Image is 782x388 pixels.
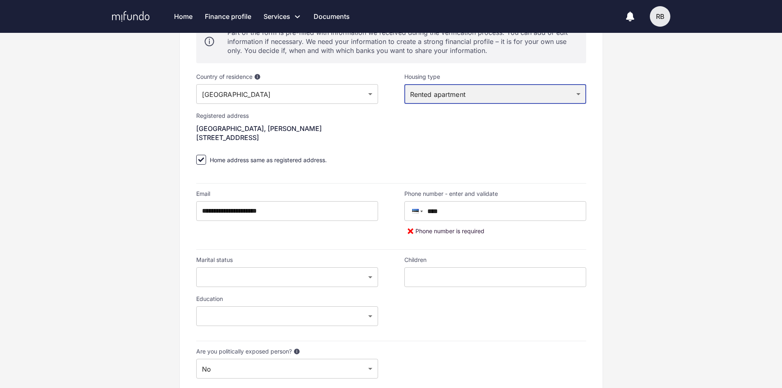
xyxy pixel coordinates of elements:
div: No [196,359,378,379]
button: RB [650,6,670,27]
label: Country of residence [196,73,378,80]
span: Phone number is required [415,227,484,234]
div: Registered address [196,112,378,119]
label: Email [196,190,378,197]
div: Estonia: + 372 [410,202,428,222]
div: ​ [196,306,378,326]
div: [GEOGRAPHIC_DATA], [PERSON_NAME][STREET_ADDRESS] [196,123,378,143]
div: [GEOGRAPHIC_DATA] [196,84,378,104]
div: Phone number - enter and validate [404,190,586,197]
label: Housing type [404,73,586,80]
label: Education [196,295,378,302]
span: Home address same as registered address. [210,156,327,163]
div: ​ [196,267,378,287]
div: Part of the form is pre-filled with information we received during the verification process. You ... [227,28,578,55]
label: Children [404,256,586,263]
label: Marital status [196,256,378,263]
div: Rented apartment [404,84,586,104]
label: Are you politically exposed person? [196,348,378,355]
button: Are you politically exposed person? [294,349,300,354]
